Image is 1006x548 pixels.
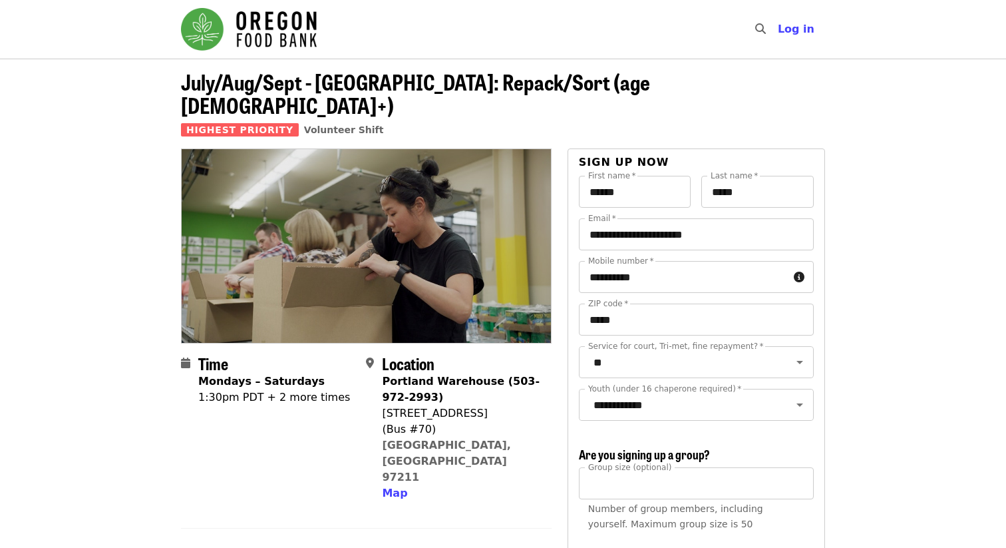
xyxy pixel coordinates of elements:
i: map-marker-alt icon [366,357,374,370]
button: Log in [767,16,825,43]
label: Email [588,214,616,222]
span: Highest Priority [181,123,299,137]
input: [object Object] [579,467,814,499]
input: ZIP code [579,304,814,336]
span: Time [198,352,228,375]
input: Email [579,218,814,250]
span: Sign up now [579,156,669,168]
i: calendar icon [181,357,190,370]
div: 1:30pm PDT + 2 more times [198,390,350,406]
span: Are you signing up a group? [579,445,710,463]
label: ZIP code [588,300,628,308]
input: Last name [701,176,814,208]
input: First name [579,176,691,208]
img: July/Aug/Sept - Portland: Repack/Sort (age 8+) organized by Oregon Food Bank [182,149,551,342]
label: Service for court, Tri-met, fine repayment? [588,342,764,350]
i: search icon [755,23,766,35]
div: (Bus #70) [382,421,540,437]
label: Last name [711,172,758,180]
a: Volunteer Shift [304,125,384,135]
strong: Portland Warehouse (503-972-2993) [382,375,540,404]
label: Mobile number [588,257,653,265]
label: First name [588,172,636,180]
label: Youth (under 16 chaperone required) [588,385,741,393]
button: Open [790,396,809,414]
span: Group size (optional) [588,462,671,471]
input: Search [774,13,784,45]
img: Oregon Food Bank - Home [181,8,317,51]
span: Location [382,352,434,375]
span: Log in [778,23,814,35]
i: circle-info icon [794,271,804,284]
span: Map [382,487,407,499]
button: Map [382,485,407,501]
span: July/Aug/Sept - [GEOGRAPHIC_DATA]: Repack/Sort (age [DEMOGRAPHIC_DATA]+) [181,66,650,121]
strong: Mondays – Saturdays [198,375,325,388]
input: Mobile number [579,261,788,293]
button: Open [790,353,809,372]
a: [GEOGRAPHIC_DATA], [GEOGRAPHIC_DATA] 97211 [382,439,511,483]
div: [STREET_ADDRESS] [382,406,540,421]
span: Number of group members, including yourself. Maximum group size is 50 [588,503,763,529]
